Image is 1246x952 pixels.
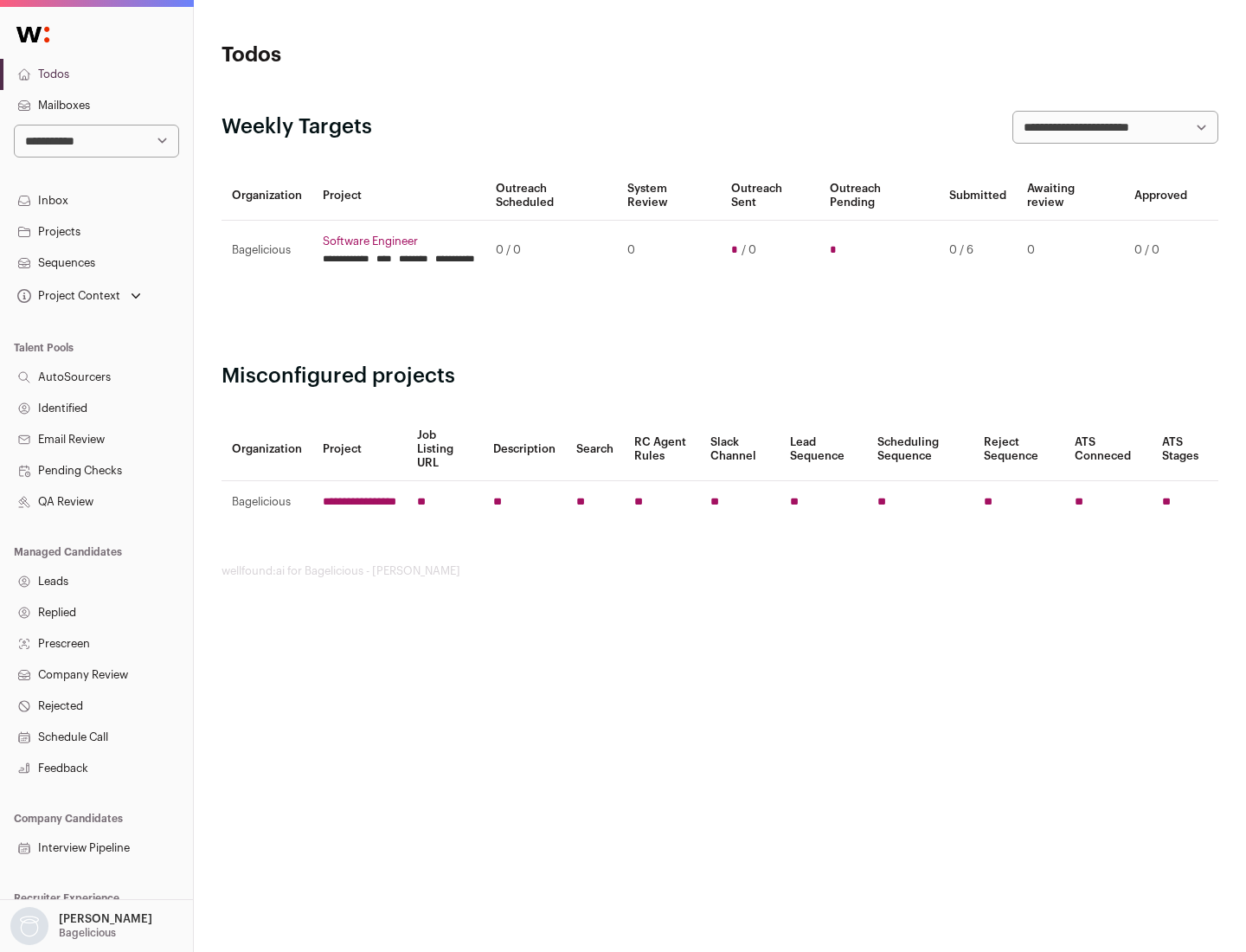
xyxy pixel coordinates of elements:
[10,907,48,945] img: nopic.png
[1152,418,1218,481] th: ATS Stages
[624,418,699,481] th: RC Agent Rules
[14,289,120,303] div: Project Context
[700,418,780,481] th: Slack Channel
[222,171,312,221] th: Organization
[7,907,156,945] button: Open dropdown
[222,418,312,481] th: Organization
[617,171,720,221] th: System Review
[1124,221,1198,280] td: 0 / 0
[617,221,720,280] td: 0
[222,481,312,524] td: Bagelicious
[939,171,1017,221] th: Submitted
[7,17,59,52] img: Wellfound
[312,418,407,481] th: Project
[939,221,1017,280] td: 0 / 6
[1124,171,1198,221] th: Approved
[742,243,756,257] span: / 0
[222,113,372,141] h2: Weekly Targets
[59,926,116,940] p: Bagelicious
[14,284,145,308] button: Open dropdown
[1064,418,1151,481] th: ATS Conneced
[819,171,938,221] th: Outreach Pending
[312,171,485,221] th: Project
[780,418,867,481] th: Lead Sequence
[973,418,1065,481] th: Reject Sequence
[867,418,973,481] th: Scheduling Sequence
[483,418,566,481] th: Description
[222,42,554,69] h1: Todos
[1017,221,1124,280] td: 0
[59,912,152,926] p: [PERSON_NAME]
[485,171,617,221] th: Outreach Scheduled
[222,221,312,280] td: Bagelicious
[721,171,820,221] th: Outreach Sent
[222,564,1218,578] footer: wellfound:ai for Bagelicious - [PERSON_NAME]
[222,363,1218,390] h2: Misconfigured projects
[407,418,483,481] th: Job Listing URL
[323,235,475,248] a: Software Engineer
[485,221,617,280] td: 0 / 0
[566,418,624,481] th: Search
[1017,171,1124,221] th: Awaiting review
